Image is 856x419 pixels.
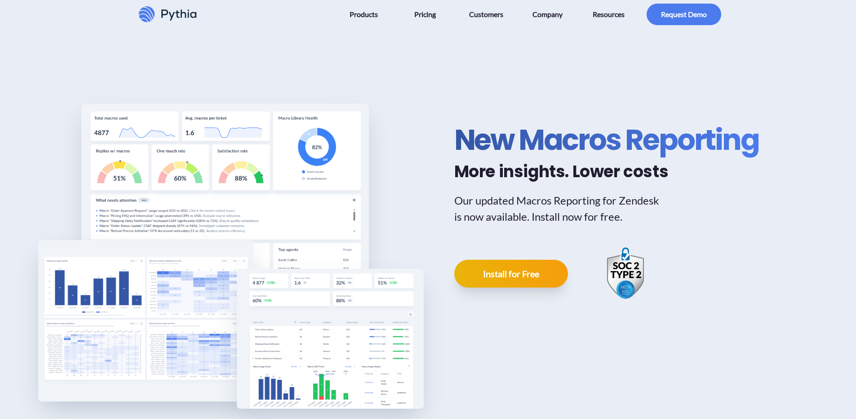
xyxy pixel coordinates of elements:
[454,161,759,182] h2: More insights. Lower costs
[454,122,759,158] h1: New Macros Reporting
[454,192,665,225] p: Our updated Macros Reporting for Zendesk is now available. Install now for free.
[237,269,424,409] img: Macros Reporting
[604,246,647,301] a: Pythia is SOC 2 Type 2 compliant and continuously monitors its security
[469,7,503,22] span: Customers
[532,7,563,22] span: Company
[81,104,369,319] img: Macros Reporting
[350,7,378,22] span: Products
[593,7,625,22] span: Resources
[604,246,647,301] img: SOC 2 Type 2
[414,7,436,22] span: Pricing
[38,240,254,402] img: Macros Reporting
